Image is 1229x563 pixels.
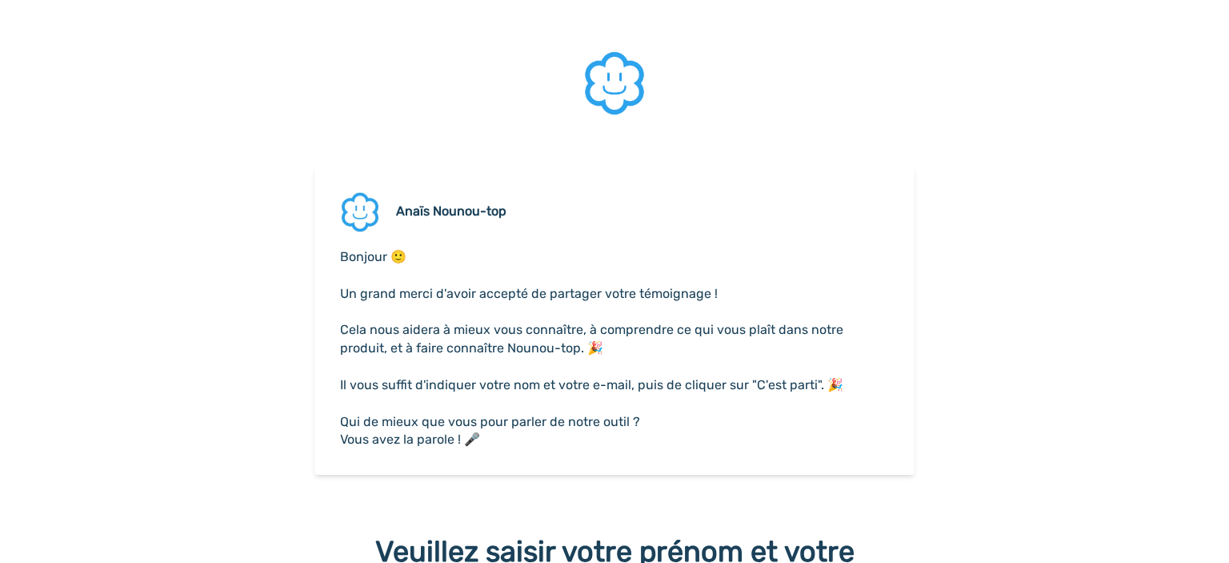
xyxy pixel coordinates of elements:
[340,377,843,392] span: Il vous suffit d'indiquer votre nom et votre e-mail, puis de cliquer sur "C'est parti". 🎉
[396,202,506,221] div: Anaïs Nounou-top
[340,322,847,356] span: Cela nous aidera à mieux vous connaître, à comprendre ce qui vous plaît dans notre produit, et à ...
[340,249,406,264] span: Bonjour 🙂
[340,286,718,301] span: Un grand merci d'avoir accepté de partager votre témoignage !
[340,432,480,447] span: Vous avez la parole ! 🎤
[340,414,640,429] span: Qui de mieux que vous pour parler de notre outil ?
[582,51,647,115] img: https://cdn.bonjoro.com/media/0db93819-7d16-46fa-9aa9-f891f222d2fc/2a46ed97-0da5-4458-9512-f8272c...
